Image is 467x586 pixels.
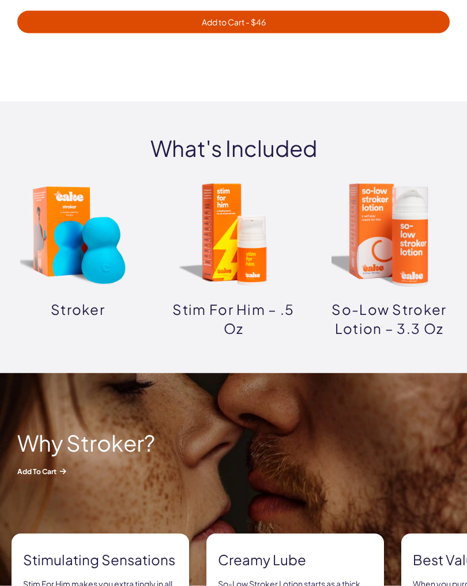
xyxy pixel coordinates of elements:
[156,178,311,339] a: Stim For Him – .5 oz Stim For Him – .5 oz
[17,467,156,476] span: Add to Cart
[202,17,266,27] span: Add to Cart
[176,178,291,293] img: Stim For Him – .5 oz
[311,178,467,339] a: So-Low Stroker Lotion – 3.3 oz So-Low Stroker Lotion – 3.3 oz
[12,300,144,320] p: stroker
[12,136,455,160] h2: What's Included
[23,551,178,570] strong: Stimulating sensations
[17,431,156,455] h2: Why Stroker?
[218,551,372,570] strong: Creamy lube
[323,300,455,339] p: So-Low Stroker Lotion – 3.3 oz
[332,178,447,293] img: So-Low Stroker Lotion – 3.3 oz
[17,11,450,33] button: Add to Cart - $46
[244,17,266,27] span: - $ 46
[20,178,135,293] img: stroker
[167,300,300,339] p: Stim For Him – .5 oz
